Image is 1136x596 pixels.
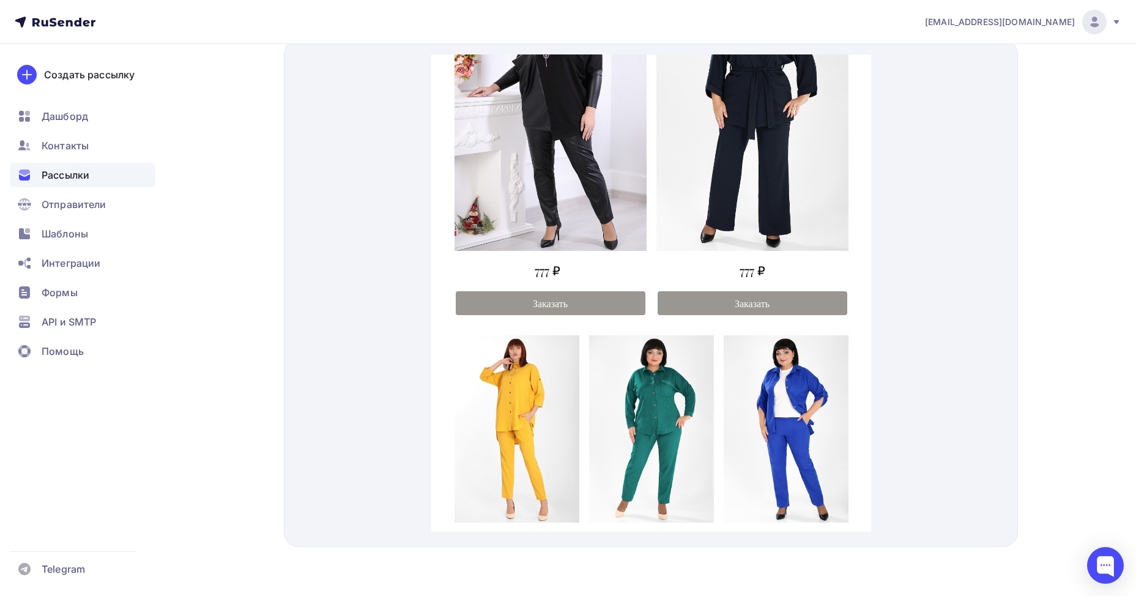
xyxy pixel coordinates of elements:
[44,67,135,82] div: Создать рассылку
[102,242,136,255] span: Заказать
[42,109,88,124] span: Дашборд
[42,226,88,241] span: Шаблоны
[308,207,334,224] span: 777 ₽
[10,163,155,187] a: Рассылки
[42,197,106,212] span: Отправители
[42,256,100,270] span: Интеграции
[24,237,214,261] a: Заказать
[10,192,155,217] a: Отправители
[103,207,129,224] span: 777 ₽
[10,222,155,246] a: Шаблоны
[42,344,84,359] span: Помощь
[10,280,155,305] a: Формы
[925,16,1075,28] span: [EMAIL_ADDRESS][DOMAIN_NAME]
[42,562,85,576] span: Telegram
[226,237,416,261] a: Заказать
[10,133,155,158] a: Контакты
[42,138,89,153] span: Контакты
[42,315,96,329] span: API и SMTP
[42,168,89,182] span: Рассылки
[303,242,338,255] span: Заказать
[42,285,78,300] span: Формы
[10,104,155,129] a: Дашборд
[925,10,1121,34] a: [EMAIL_ADDRESS][DOMAIN_NAME]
